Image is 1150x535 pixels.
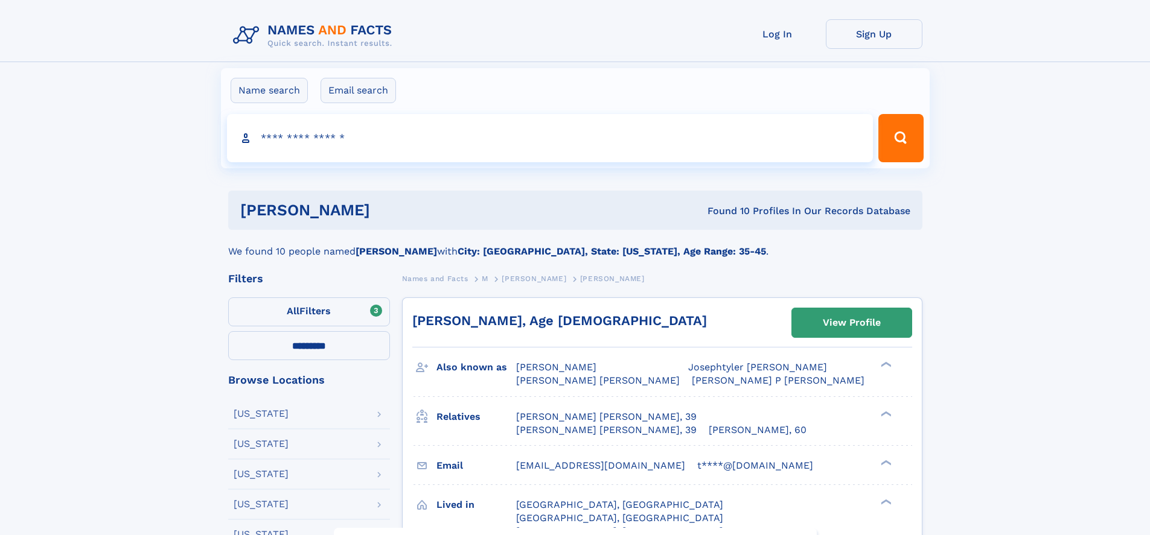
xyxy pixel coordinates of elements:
[516,410,697,423] a: [PERSON_NAME] [PERSON_NAME], 39
[436,407,516,427] h3: Relatives
[878,114,923,162] button: Search Button
[482,271,488,286] a: M
[228,230,922,259] div: We found 10 people named with .
[234,469,289,479] div: [US_STATE]
[692,375,864,386] span: [PERSON_NAME] P [PERSON_NAME]
[240,203,539,218] h1: [PERSON_NAME]
[878,410,892,417] div: ❯
[878,458,892,466] div: ❯
[516,423,697,437] a: [PERSON_NAME] [PERSON_NAME], 39
[688,361,827,373] span: Josephtyler [PERSON_NAME]
[234,409,289,419] div: [US_STATE]
[436,357,516,378] h3: Also known as
[436,455,516,476] h3: Email
[516,512,723,524] span: [GEOGRAPHIC_DATA], [GEOGRAPHIC_DATA]
[321,78,396,103] label: Email search
[502,271,566,286] a: [PERSON_NAME]
[356,245,437,257] b: [PERSON_NAME]
[412,313,707,328] a: [PERSON_NAME], Age [DEMOGRAPHIC_DATA]
[709,423,807,437] a: [PERSON_NAME], 60
[729,19,826,49] a: Log In
[823,309,881,337] div: View Profile
[878,498,892,505] div: ❯
[227,114,874,162] input: search input
[516,361,596,373] span: [PERSON_NAME]
[826,19,922,49] a: Sign Up
[228,297,390,326] label: Filters
[580,274,645,283] span: [PERSON_NAME]
[458,245,766,257] b: City: [GEOGRAPHIC_DATA], State: [US_STATE], Age Range: 35-45
[234,499,289,509] div: [US_STATE]
[792,308,912,337] a: View Profile
[228,273,390,284] div: Filters
[516,499,723,510] span: [GEOGRAPHIC_DATA], [GEOGRAPHIC_DATA]
[502,274,566,283] span: [PERSON_NAME]
[228,375,390,385] div: Browse Locations
[516,460,685,471] span: [EMAIL_ADDRESS][DOMAIN_NAME]
[287,305,299,317] span: All
[878,361,892,369] div: ❯
[482,274,488,283] span: M
[538,204,910,218] div: Found 10 Profiles In Our Records Database
[231,78,308,103] label: Name search
[228,19,402,52] img: Logo Names and Facts
[516,375,680,386] span: [PERSON_NAME] [PERSON_NAME]
[402,271,468,286] a: Names and Facts
[234,439,289,449] div: [US_STATE]
[436,495,516,515] h3: Lived in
